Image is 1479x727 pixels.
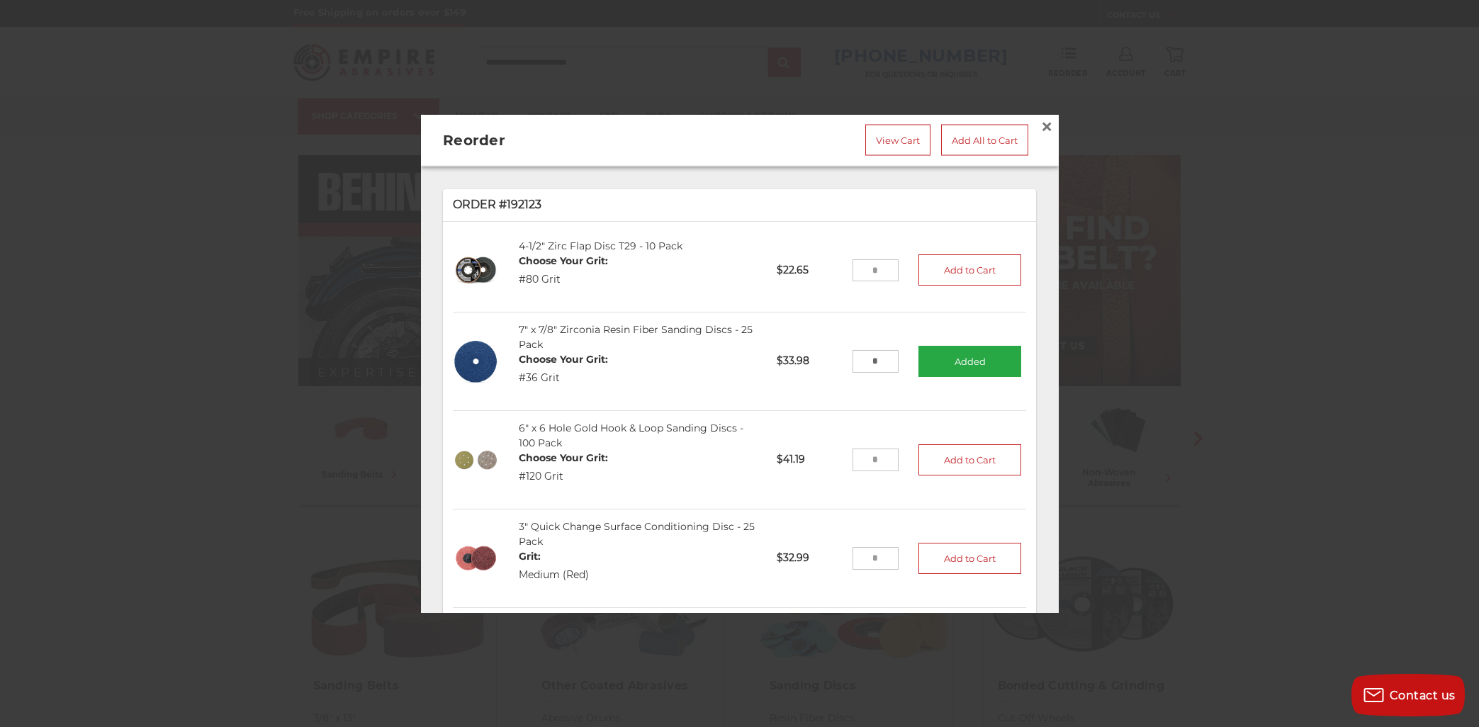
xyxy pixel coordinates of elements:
[1390,689,1456,702] span: Contact us
[519,322,753,350] a: 7" x 7/8" Zirconia Resin Fiber Sanding Discs - 25 Pack
[519,239,682,252] a: 4-1/2" Zirc Flap Disc T29 - 10 Pack
[865,125,930,156] a: View Cart
[918,254,1022,286] button: Add to Cart
[453,338,499,384] img: 7
[767,344,853,378] p: $33.98
[1351,674,1465,716] button: Contact us
[519,421,743,449] a: 6" x 6 Hole Gold Hook & Loop Sanding Discs - 100 Pack
[443,130,677,151] h2: Reorder
[519,519,755,547] a: 3" Quick Change Surface Conditioning Disc - 25 Pack
[453,436,499,483] img: 6
[918,542,1022,573] button: Add to Cart
[519,271,608,286] dd: #80 Grit
[453,535,499,581] img: 3
[767,252,853,287] p: $22.65
[519,351,608,366] dt: Choose Your Grit:
[767,442,853,477] p: $41.19
[519,468,608,483] dd: #120 Grit
[453,247,499,293] img: 4-1/2
[918,444,1022,475] button: Add to Cart
[519,450,608,465] dt: Choose Your Grit:
[941,125,1028,156] a: Add All to Cart
[1040,113,1053,140] span: ×
[519,548,589,563] dt: Grit:
[1035,115,1058,138] a: Close
[519,567,589,582] dd: Medium (Red)
[453,196,1026,213] p: Order #192123
[918,345,1022,376] button: Added
[519,370,608,385] dd: #36 Grit
[519,254,608,269] dt: Choose Your Grit:
[767,541,853,575] p: $32.99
